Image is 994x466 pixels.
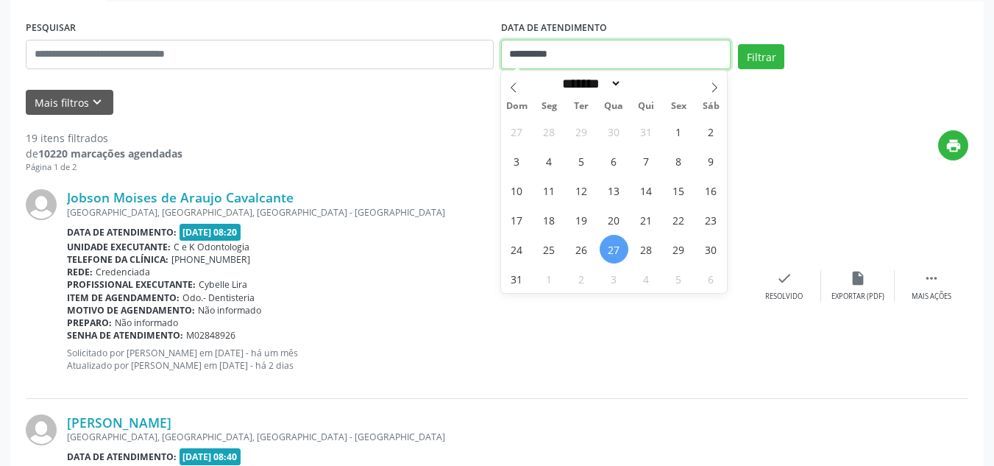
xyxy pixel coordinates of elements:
span: Agosto 23, 2025 [697,205,725,234]
span: Odo.- Dentisteria [182,292,255,304]
span: Agosto 16, 2025 [697,176,725,205]
i: keyboard_arrow_down [89,94,105,110]
a: Jobson Moises de Araujo Cavalcante [67,189,294,205]
b: Rede: [67,266,93,278]
span: Agosto 12, 2025 [567,176,596,205]
span: Credenciada [96,266,150,278]
span: Agosto 14, 2025 [632,176,661,205]
span: Agosto 26, 2025 [567,235,596,264]
img: img [26,189,57,220]
strong: 10220 marcações agendadas [38,146,182,160]
i: insert_drive_file [850,270,866,286]
button: print [938,130,968,160]
i: print [945,138,962,154]
span: C e K Odontologia [174,241,249,253]
span: Qua [597,102,630,111]
b: Motivo de agendamento: [67,304,195,317]
span: [PHONE_NUMBER] [171,253,250,266]
span: Agosto 25, 2025 [535,235,564,264]
span: Setembro 6, 2025 [697,264,725,293]
span: Setembro 3, 2025 [600,264,628,293]
span: Agosto 18, 2025 [535,205,564,234]
div: Resolvido [765,292,803,302]
input: Year [622,76,670,91]
i: check [776,270,792,286]
span: [DATE] 08:20 [180,224,241,241]
span: Agosto 22, 2025 [664,205,693,234]
img: img [26,414,57,445]
span: Agosto 20, 2025 [600,205,628,234]
span: Sáb [695,102,727,111]
b: Profissional executante: [67,278,196,291]
span: Julho 30, 2025 [600,117,628,146]
span: Agosto 5, 2025 [567,146,596,175]
span: Agosto 6, 2025 [600,146,628,175]
span: Não informado [115,317,178,329]
span: Ter [565,102,597,111]
span: Agosto 9, 2025 [697,146,725,175]
span: Agosto 8, 2025 [664,146,693,175]
span: Agosto 2, 2025 [697,117,725,146]
div: Mais ações [912,292,951,302]
label: PESQUISAR [26,17,76,40]
b: Senha de atendimento: [67,329,183,342]
span: Agosto 24, 2025 [503,235,531,264]
span: Setembro 2, 2025 [567,264,596,293]
div: [GEOGRAPHIC_DATA], [GEOGRAPHIC_DATA], [GEOGRAPHIC_DATA] - [GEOGRAPHIC_DATA] [67,206,748,219]
span: Agosto 27, 2025 [600,235,628,264]
span: Agosto 4, 2025 [535,146,564,175]
i:  [923,270,940,286]
button: Filtrar [738,44,784,69]
span: Setembro 1, 2025 [535,264,564,293]
b: Item de agendamento: [67,292,180,304]
select: Month [558,76,622,91]
span: M02848926 [186,329,235,342]
span: Agosto 29, 2025 [664,235,693,264]
span: [DATE] 08:40 [180,448,241,465]
span: Agosto 3, 2025 [503,146,531,175]
div: Página 1 de 2 [26,161,182,174]
span: Agosto 28, 2025 [632,235,661,264]
span: Julho 31, 2025 [632,117,661,146]
span: Julho 27, 2025 [503,117,531,146]
span: Qui [630,102,662,111]
span: Setembro 4, 2025 [632,264,661,293]
label: DATA DE ATENDIMENTO [501,17,607,40]
span: Não informado [198,304,261,317]
span: Julho 28, 2025 [535,117,564,146]
b: Data de atendimento: [67,451,177,463]
span: Agosto 13, 2025 [600,176,628,205]
button: Mais filtroskeyboard_arrow_down [26,90,113,116]
b: Data de atendimento: [67,226,177,239]
span: Agosto 31, 2025 [503,264,531,293]
p: Solicitado por [PERSON_NAME] em [DATE] - há um mês Atualizado por [PERSON_NAME] em [DATE] - há 2 ... [67,347,748,372]
div: 19 itens filtrados [26,130,182,146]
div: [GEOGRAPHIC_DATA], [GEOGRAPHIC_DATA], [GEOGRAPHIC_DATA] - [GEOGRAPHIC_DATA] [67,431,748,443]
b: Unidade executante: [67,241,171,253]
div: de [26,146,182,161]
span: Agosto 19, 2025 [567,205,596,234]
span: Dom [501,102,533,111]
span: Cybelle Lira [199,278,247,291]
span: Sex [662,102,695,111]
span: Julho 29, 2025 [567,117,596,146]
b: Preparo: [67,317,112,329]
a: [PERSON_NAME] [67,414,171,431]
div: Exportar (PDF) [831,292,884,302]
span: Setembro 5, 2025 [664,264,693,293]
span: Agosto 7, 2025 [632,146,661,175]
span: Agosto 15, 2025 [664,176,693,205]
span: Agosto 21, 2025 [632,205,661,234]
span: Agosto 30, 2025 [697,235,725,264]
span: Agosto 1, 2025 [664,117,693,146]
span: Agosto 10, 2025 [503,176,531,205]
span: Agosto 11, 2025 [535,176,564,205]
span: Seg [533,102,565,111]
span: Agosto 17, 2025 [503,205,531,234]
b: Telefone da clínica: [67,253,168,266]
